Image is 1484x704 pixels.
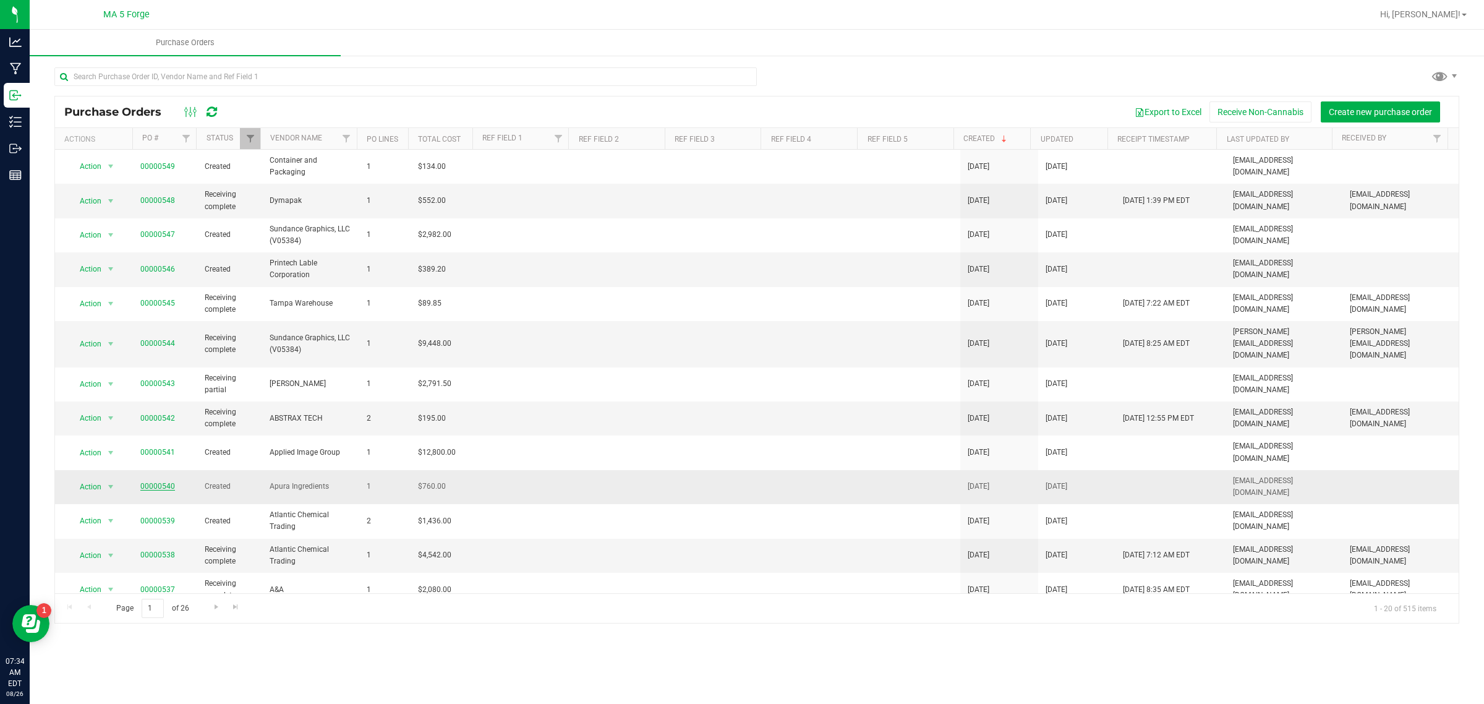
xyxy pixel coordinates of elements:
a: 00000540 [140,482,175,491]
span: 1 [367,161,404,173]
button: Export to Excel [1127,101,1209,122]
span: [EMAIL_ADDRESS][DOMAIN_NAME] [1233,372,1334,396]
iframe: Resource center unread badge [36,603,51,618]
span: [EMAIL_ADDRESS][DOMAIN_NAME] [1350,189,1451,212]
span: Receiving complete [205,544,255,567]
span: Purchase Orders [139,37,231,48]
span: [DATE] [1046,515,1067,527]
a: 00000542 [140,414,175,423]
span: [DATE] [1046,161,1067,173]
span: MA 5 Forge [103,9,150,20]
span: $389.20 [418,264,446,275]
span: Action [69,192,103,210]
span: select [103,376,119,393]
span: $2,791.50 [418,378,451,390]
span: [EMAIL_ADDRESS][DOMAIN_NAME] [1350,578,1451,601]
a: Filter [548,128,568,149]
span: [DATE] [968,298,989,309]
a: Total Cost [418,135,461,144]
span: Action [69,512,103,530]
inline-svg: Reports [9,169,22,181]
a: 00000546 [140,265,175,273]
span: 1 [367,229,404,241]
span: $760.00 [418,481,446,492]
span: Action [69,410,103,427]
span: [DATE] 8:35 AM EDT [1123,584,1190,596]
span: $89.85 [418,298,441,309]
span: [DATE] [1046,229,1067,241]
inline-svg: Analytics [9,36,22,48]
span: [EMAIL_ADDRESS][DOMAIN_NAME] [1233,578,1334,601]
span: [EMAIL_ADDRESS][DOMAIN_NAME] [1233,292,1334,316]
iframe: Resource center [12,605,49,642]
a: Ref Field 2 [579,135,619,144]
a: Vendor Name [270,134,322,142]
inline-svg: Inventory [9,116,22,128]
span: Page of 26 [106,599,199,618]
span: select [103,335,119,353]
span: [EMAIL_ADDRESS][DOMAIN_NAME] [1233,406,1334,430]
span: [EMAIL_ADDRESS][DOMAIN_NAME] [1350,292,1451,316]
a: Created [963,134,1009,143]
span: select [103,444,119,461]
span: Dymapak [270,195,352,207]
span: [EMAIL_ADDRESS][DOMAIN_NAME] [1350,544,1451,567]
span: select [103,581,119,598]
span: [PERSON_NAME] [270,378,352,390]
span: [DATE] [968,447,989,458]
span: [DATE] [1046,298,1067,309]
span: $1,436.00 [418,515,451,527]
a: 00000547 [140,230,175,239]
span: Action [69,226,103,244]
input: Search Purchase Order ID, Vendor Name and Ref Field 1 [54,67,757,86]
span: Action [69,158,103,175]
span: [DATE] [1046,549,1067,561]
span: 1 [367,481,404,492]
a: 00000538 [140,551,175,559]
a: 00000549 [140,162,175,171]
span: Printech Lable Corporation [270,257,352,281]
span: [DATE] [968,378,989,390]
span: Applied Image Group [270,447,352,458]
span: [DATE] [968,338,989,350]
span: Action [69,478,103,496]
span: $12,800.00 [418,447,456,458]
span: [DATE] [968,229,989,241]
span: Action [69,295,103,312]
span: Purchase Orders [64,105,174,119]
a: Updated [1041,135,1073,144]
span: [DATE] [968,515,989,527]
span: [DATE] [1046,584,1067,596]
span: Created [205,515,255,527]
span: select [103,295,119,312]
span: [DATE] [1046,264,1067,275]
span: Atlantic Chemical Trading [270,509,352,533]
a: Filter [176,128,196,149]
span: [EMAIL_ADDRESS][DOMAIN_NAME] [1233,475,1334,499]
span: [DATE] [1046,338,1067,350]
span: select [103,158,119,175]
span: 1 [367,298,404,309]
span: [DATE] [968,584,989,596]
span: Created [205,229,255,241]
span: [DATE] [1046,413,1067,424]
span: [DATE] 7:12 AM EDT [1123,549,1190,561]
a: Last Updated By [1227,135,1289,144]
span: 1 [367,338,404,350]
a: Ref Field 1 [482,134,522,142]
span: Receiving complete [205,406,255,430]
span: Atlantic Chemical Trading [270,544,352,567]
input: 1 [142,599,164,618]
span: 1 - 20 of 515 items [1364,599,1446,617]
span: [EMAIL_ADDRESS][DOMAIN_NAME] [1233,544,1334,567]
div: Actions [64,135,127,144]
a: Go to the next page [207,599,225,616]
span: Receiving complete [205,578,255,601]
a: 00000543 [140,379,175,388]
a: Filter [1427,128,1448,149]
span: [PERSON_NAME][EMAIL_ADDRESS][DOMAIN_NAME] [1350,326,1451,362]
a: 00000537 [140,585,175,594]
a: Ref Field 4 [771,135,811,144]
span: 1 [367,549,404,561]
span: 1 [367,264,404,275]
